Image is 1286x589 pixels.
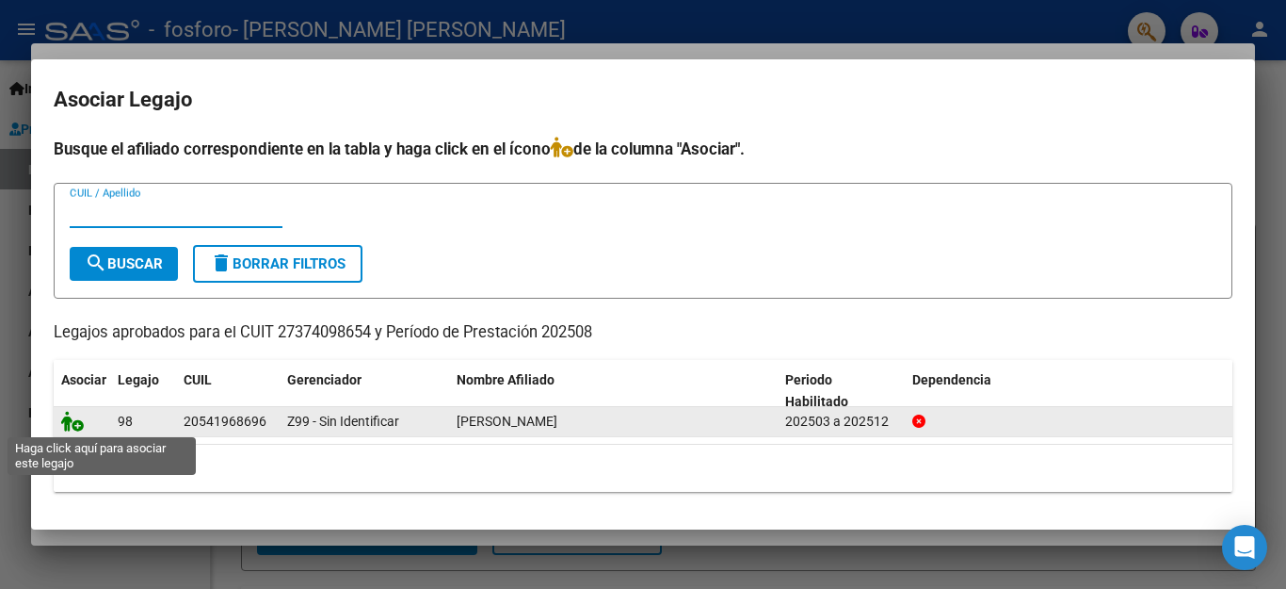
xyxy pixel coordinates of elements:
[54,360,110,422] datatable-header-cell: Asociar
[184,411,266,433] div: 20541968696
[287,414,399,429] span: Z99 - Sin Identificar
[110,360,176,422] datatable-header-cell: Legajo
[85,255,163,272] span: Buscar
[905,360,1233,422] datatable-header-cell: Dependencia
[778,360,905,422] datatable-header-cell: Periodo Habilitado
[457,372,555,387] span: Nombre Afiliado
[457,414,557,429] span: GOMEZ JUAN IGNACIO
[61,372,106,387] span: Asociar
[287,372,362,387] span: Gerenciador
[449,360,778,422] datatable-header-cell: Nombre Afiliado
[118,414,133,429] span: 98
[210,252,233,274] mat-icon: delete
[1222,525,1267,570] div: Open Intercom Messenger
[193,245,362,283] button: Borrar Filtros
[210,255,346,272] span: Borrar Filtros
[85,252,107,274] mat-icon: search
[785,372,848,409] span: Periodo Habilitado
[912,372,991,387] span: Dependencia
[785,411,897,433] div: 202503 a 202512
[54,82,1232,118] h2: Asociar Legajo
[70,247,178,281] button: Buscar
[176,360,280,422] datatable-header-cell: CUIL
[54,137,1232,161] h4: Busque el afiliado correspondiente en la tabla y haga click en el ícono de la columna "Asociar".
[184,372,212,387] span: CUIL
[54,445,1232,492] div: 1 registros
[280,360,449,422] datatable-header-cell: Gerenciador
[54,321,1232,345] p: Legajos aprobados para el CUIT 27374098654 y Período de Prestación 202508
[118,372,159,387] span: Legajo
